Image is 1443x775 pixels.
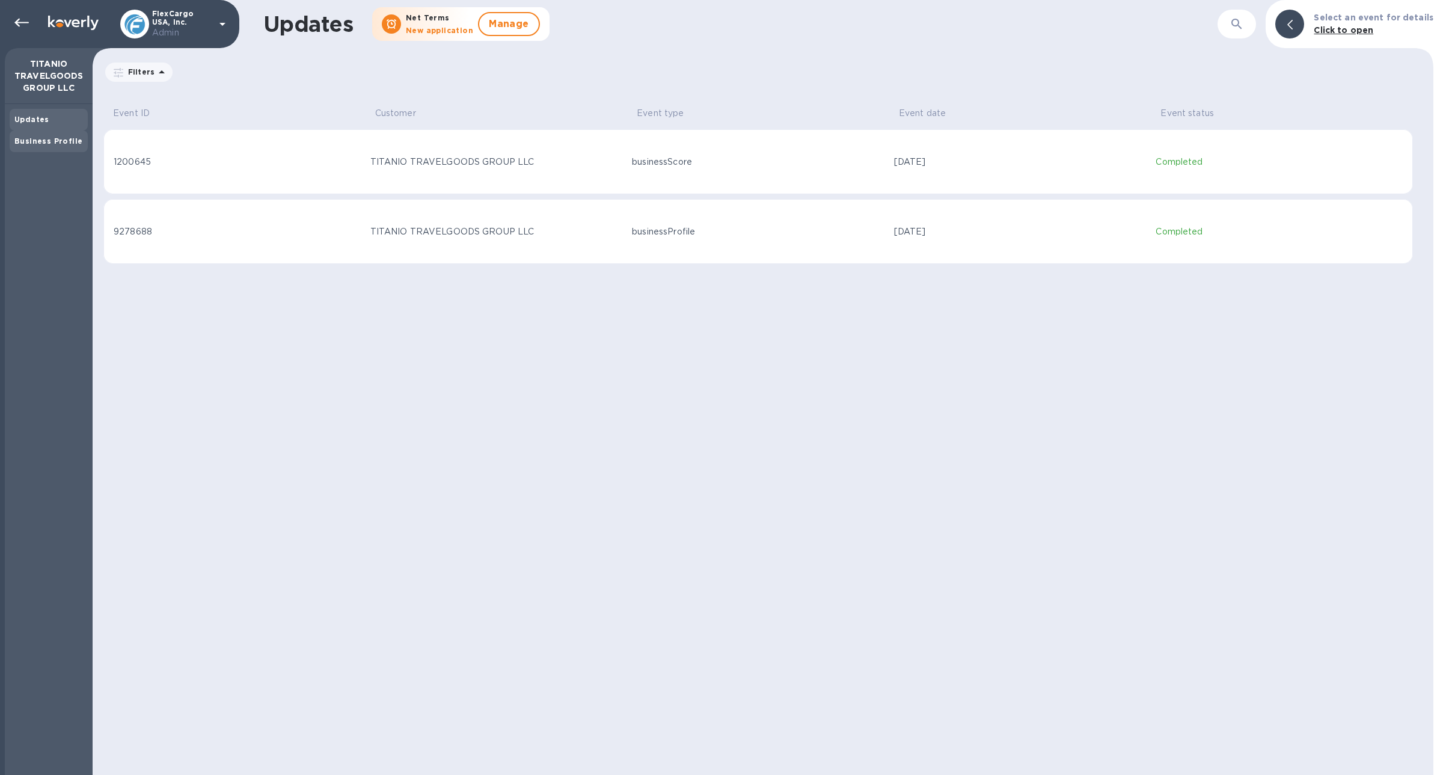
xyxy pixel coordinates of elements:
[263,11,353,37] h1: Updates
[632,225,884,238] div: businessProfile
[14,58,83,94] p: TITANIO TRAVELGOODS GROUP LLC
[123,67,155,77] p: Filters
[478,12,540,36] button: Manage
[152,26,212,39] p: Admin
[370,156,623,168] div: TITANIO TRAVELGOODS GROUP LLC
[1156,156,1403,168] p: Completed
[114,225,361,238] div: 9278688
[406,26,473,35] b: New application
[14,115,49,124] b: Updates
[899,107,946,120] p: Event date
[894,225,1147,238] div: [DATE]
[489,17,529,31] span: Manage
[637,107,699,120] span: Event type
[1160,107,1230,120] span: Event status
[1314,13,1433,22] b: Select an event for details
[1156,225,1403,238] p: Completed
[894,156,1147,168] div: [DATE]
[375,107,432,120] span: Customer
[1160,107,1214,120] p: Event status
[14,136,82,146] b: Business Profile
[406,13,450,22] b: Net Terms
[899,107,961,120] span: Event date
[152,10,212,39] p: FlexCargo USA, Inc.
[632,156,884,168] div: businessScore
[48,16,99,30] img: Logo
[114,156,361,168] div: 1200645
[375,107,416,120] p: Customer
[370,225,623,238] div: TITANIO TRAVELGOODS GROUP LLC
[1314,25,1373,35] b: Click to open
[637,107,684,120] p: Event type
[113,107,165,120] span: Event ID
[113,107,150,120] p: Event ID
